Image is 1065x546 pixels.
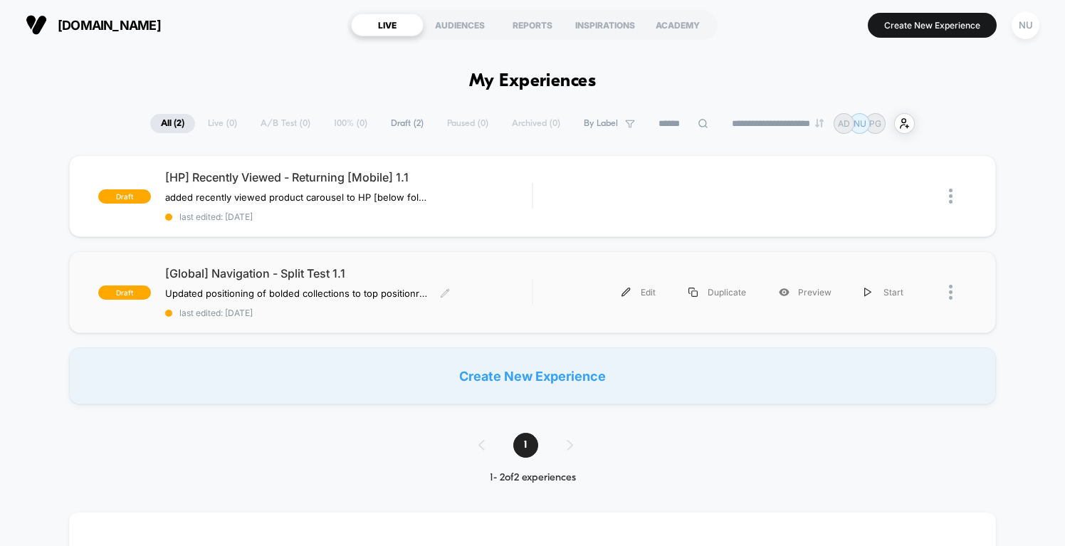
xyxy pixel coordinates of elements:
[848,276,920,308] div: Start
[869,118,881,129] p: PG
[7,275,30,298] button: Play, NEW DEMO 2025-VEED.mp4
[569,14,641,36] div: INSPIRATIONS
[1007,11,1044,40] button: NU
[641,14,714,36] div: ACADEMY
[165,170,532,184] span: [HP] Recently Viewed - Returning [Mobile] 1.1
[621,288,631,297] img: menu
[688,288,698,297] img: menu
[98,189,151,204] span: draft
[868,13,997,38] button: Create New Experience
[150,114,195,133] span: All ( 2 )
[26,14,47,36] img: Visually logo
[469,71,597,92] h1: My Experiences
[854,118,866,129] p: NU
[165,288,429,299] span: Updated positioning of bolded collections to top positionremoved highlight collection + lensesAdd...
[815,119,824,127] img: end
[380,279,413,295] div: Current time
[864,288,871,297] img: menu
[98,285,151,300] span: draft
[441,280,483,294] input: Volume
[58,18,161,33] span: [DOMAIN_NAME]
[255,136,289,170] button: Play, NEW DEMO 2025-VEED.mp4
[838,118,850,129] p: AD
[165,191,429,203] span: added recently viewed product carousel to HP [below fold] based on recently viewed products by cu...
[424,14,496,36] div: AUDIENCES
[165,266,532,280] span: [Global] Navigation - Split Test 1.1
[513,433,538,458] span: 1
[69,347,996,404] div: Create New Experience
[762,276,848,308] div: Preview
[949,189,953,204] img: close
[380,114,434,133] span: Draft ( 2 )
[464,472,602,484] div: 1 - 2 of 2 experiences
[21,14,165,36] button: [DOMAIN_NAME]
[165,211,532,222] span: last edited: [DATE]
[496,14,569,36] div: REPORTS
[165,308,532,318] span: last edited: [DATE]
[1012,11,1039,39] div: NU
[351,14,424,36] div: LIVE
[672,276,762,308] div: Duplicate
[584,118,618,129] span: By Label
[949,285,953,300] img: close
[11,256,535,270] input: Seek
[605,276,672,308] div: Edit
